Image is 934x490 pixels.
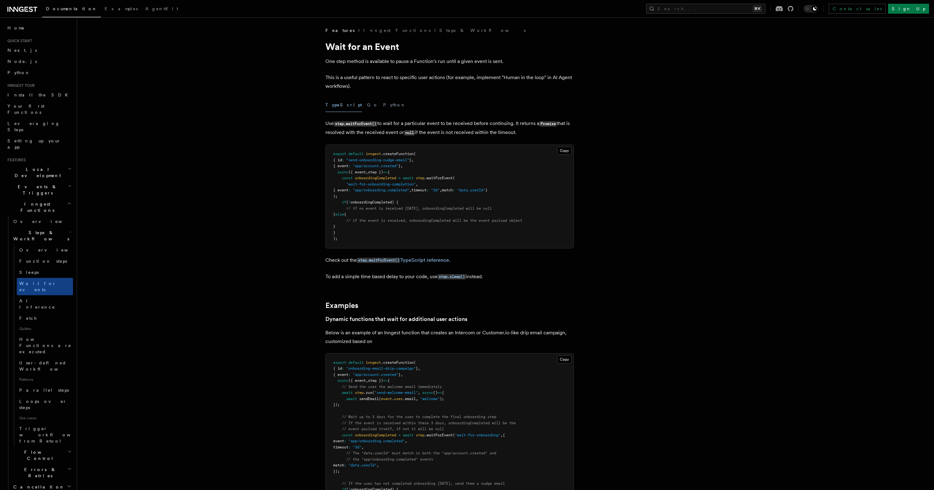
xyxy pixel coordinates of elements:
button: Go [367,98,378,112]
span: ( [414,152,416,156]
span: => [383,170,388,174]
span: } [398,164,401,168]
span: , [405,439,407,443]
a: Function steps [17,256,73,267]
span: Home [7,25,25,31]
a: Node.js [5,56,73,67]
p: Below is an example of an Inngest function that creates an Intercom or Customer.io-like drip emai... [325,328,574,346]
span: , [416,182,418,186]
span: , [416,397,418,401]
span: { id [333,366,342,371]
span: "app/account.created" [353,164,398,168]
span: } [416,366,418,371]
span: ); [440,397,444,401]
span: : [348,188,351,192]
span: Examples [105,6,138,11]
span: } [398,372,401,377]
span: "wait-for-onboarding-completion" [346,182,416,186]
span: "data.userId" [457,188,485,192]
span: Features [325,27,355,33]
a: Overview [11,216,73,227]
span: Loops over steps [19,399,67,410]
span: How Functions are executed [19,337,71,354]
span: step }) [368,170,383,174]
span: "wait-for-onboarding" [455,433,501,437]
span: AgentKit [145,6,178,11]
span: async [338,170,348,174]
span: await [403,176,414,180]
span: Sleeps [19,270,39,275]
span: match [442,188,453,192]
span: Overview [13,219,77,224]
span: Overview [19,247,83,252]
span: default [348,152,364,156]
a: step.waitForEvent()TypeScript reference. [357,257,450,263]
span: , [377,463,379,467]
a: Trigger workflows from Retool [17,423,73,447]
span: step }) [368,378,383,383]
span: export [333,152,346,156]
span: Fetch [19,316,37,321]
button: Steps & Workflows [11,227,73,244]
a: AgentKit [142,2,182,17]
span: Leveraging Steps [7,121,60,132]
span: () [433,390,438,395]
span: match [333,463,344,467]
span: ( [346,200,348,204]
span: Python [7,70,30,75]
a: Fetch [17,313,73,324]
span: timeout [333,445,348,449]
span: "app/account.created" [353,372,398,377]
span: Local Development [5,166,68,179]
a: Documentation [42,2,101,17]
span: : [427,188,429,192]
span: const [342,433,353,437]
span: // If the event is received within these 3 days, onboardingCompleted will be the [342,421,516,425]
h1: Wait for an Event [325,41,574,52]
span: { [388,378,390,383]
button: Python [383,98,406,112]
kbd: ⌘K [753,6,762,12]
span: ({ event [348,170,366,174]
span: } [333,224,335,229]
a: Overview [17,244,73,256]
code: Promise [539,121,557,127]
span: Trigger workflows from Retool [19,426,88,443]
button: Inngest Functions [5,198,73,216]
span: { [503,433,505,437]
span: .waitForEvent [424,176,453,180]
span: // event payload itself, if not it will be null [342,427,444,431]
span: Flow Control [11,449,67,461]
span: , [401,164,403,168]
span: , [366,170,368,174]
span: Cancellation [11,484,65,490]
span: // If the user has not completed onboarding [DATE], send them a nudge email [342,481,505,486]
span: "send-welcome-email" [374,390,418,395]
span: , [411,158,414,162]
span: step [416,433,424,437]
span: "welcome" [420,397,440,401]
span: ! [348,200,351,204]
button: Search...⌘K [646,4,765,14]
span: ({ event [348,378,366,383]
span: // Send the user the welcome email immediately [342,385,442,389]
p: To add a simple time based delay to your code, use instead. [325,272,574,281]
span: Features [5,158,26,163]
span: } [333,212,335,216]
span: "app/onboarding.completed" [353,188,409,192]
span: Your first Functions [7,104,44,115]
span: "3d" [431,188,440,192]
span: { event [333,188,348,192]
p: One step method is available to pause a Function's run until a given event is sent. [325,57,574,66]
span: async [338,378,348,383]
span: await [342,390,353,395]
span: { event [333,372,348,377]
button: Copy [557,147,572,155]
span: ( [372,390,374,395]
span: // if the event is received, onboardingCompleted will be the event payload object [346,218,522,223]
span: Steps & Workflows [11,229,69,242]
span: ( [453,433,455,437]
a: Loops over steps [17,396,73,413]
a: Sign Up [888,4,929,14]
a: Install the SDK [5,89,73,100]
